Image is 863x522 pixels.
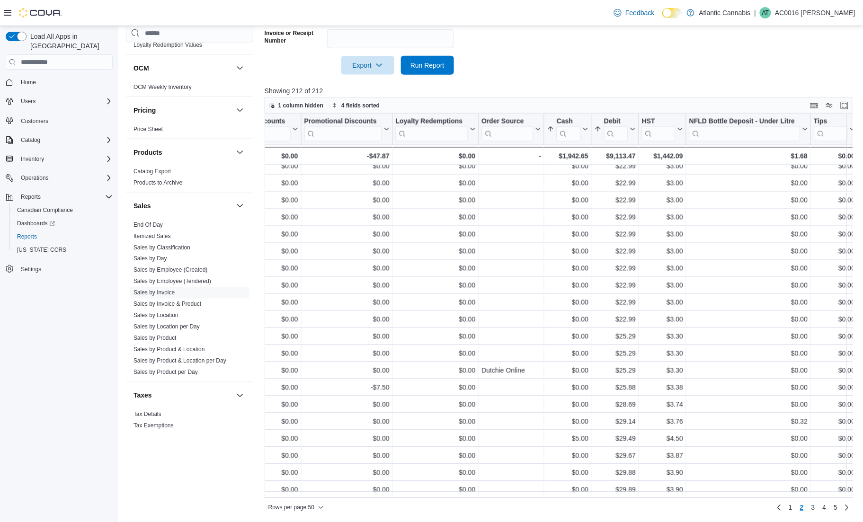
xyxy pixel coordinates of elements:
button: Promotional Discounts [304,117,390,142]
div: $22.99 [595,280,636,291]
a: Sales by Employee (Tendered) [133,278,211,285]
a: Sales by Product [133,335,177,342]
button: Debit [595,117,636,142]
div: $25.29 [595,331,636,342]
div: $0.00 [689,263,808,274]
div: $0.00 [547,195,588,206]
div: $0.00 [304,177,390,189]
div: Debit [604,117,628,126]
div: $25.29 [595,365,636,376]
div: $0.00 [689,160,808,172]
a: Settings [17,264,45,275]
div: $0.00 [814,382,855,393]
span: Rows per page : 50 [268,504,314,512]
div: $0.00 [547,160,588,172]
button: HST [642,117,683,142]
div: $3.00 [642,280,683,291]
span: Reports [17,191,113,203]
span: Sales by Product & Location per Day [133,357,226,365]
div: $0.00 [547,229,588,240]
div: $0.00 [814,331,855,342]
button: 1 column hidden [265,100,327,111]
button: Sales [234,200,246,212]
div: $0.00 [547,365,588,376]
div: $0.00 [689,246,808,257]
a: Sales by Classification [133,244,190,251]
span: Inventory [17,153,113,165]
a: Dashboards [13,218,59,229]
div: $25.88 [595,382,636,393]
button: OCM [234,62,246,74]
span: Catalog [17,134,113,146]
button: Users [17,96,39,107]
div: $0.00 [304,348,390,359]
div: $0.00 [229,246,298,257]
a: Canadian Compliance [13,204,77,216]
div: $0.00 [547,314,588,325]
div: Sales [126,219,253,382]
label: Invoice or Receipt Number [265,29,323,44]
div: $0.00 [396,297,476,308]
div: $0.00 [396,150,476,162]
button: 4 fields sorted [328,100,383,111]
span: Users [21,97,36,105]
p: | [755,7,756,18]
span: 5 [834,503,837,513]
a: Previous page [774,502,785,513]
button: Inventory [2,152,116,166]
div: $0.00 [304,314,390,325]
a: Sales by Employee (Created) [133,267,208,274]
h3: Taxes [133,391,152,400]
span: Catalog Export [133,168,171,175]
div: $25.29 [595,348,636,359]
div: NFLD Bottle Deposit - Under Litre [689,117,800,142]
div: $0.00 [304,331,390,342]
div: $0.00 [689,212,808,223]
span: Load All Apps in [GEOGRAPHIC_DATA] [27,32,113,51]
div: Products [126,166,253,192]
span: OCM Weekly Inventory [133,83,192,91]
span: Operations [21,174,49,182]
button: Pricing [133,106,232,115]
div: $0.00 [689,297,808,308]
div: OCM [126,81,253,97]
div: $0.00 [304,246,390,257]
a: Tax Exemptions [133,423,174,429]
a: Next page [841,502,853,513]
button: Cash [547,117,588,142]
div: $0.00 [304,297,390,308]
div: -$47.87 [304,150,390,162]
span: Reports [13,231,113,242]
button: Customers [2,114,116,127]
div: $0.00 [396,365,476,376]
div: Debit [604,117,628,142]
div: $0.00 [689,399,808,410]
span: End Of Day [133,221,163,229]
div: $22.99 [595,297,636,308]
div: $0.00 [547,297,588,308]
div: $0.00 [229,297,298,308]
span: Reports [17,233,37,240]
div: Manual Discounts [229,117,291,126]
div: Tips [814,117,847,126]
span: Sales by Day [133,255,167,263]
a: Tax Details [133,411,161,418]
a: Price Sheet [133,126,163,133]
div: $0.00 [304,212,390,223]
div: $0.00 [689,229,808,240]
div: $3.00 [642,314,683,325]
div: HST [642,117,676,126]
span: Customers [21,117,48,125]
div: $0.00 [396,246,476,257]
div: $0.00 [304,195,390,206]
button: Users [2,95,116,108]
button: Sales [133,201,232,211]
div: $0.00 [396,348,476,359]
button: Settings [2,262,116,276]
div: $22.99 [595,263,636,274]
div: $22.99 [595,195,636,206]
div: HST [642,117,676,142]
div: $3.00 [642,195,683,206]
div: $1,442.09 [642,150,683,162]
